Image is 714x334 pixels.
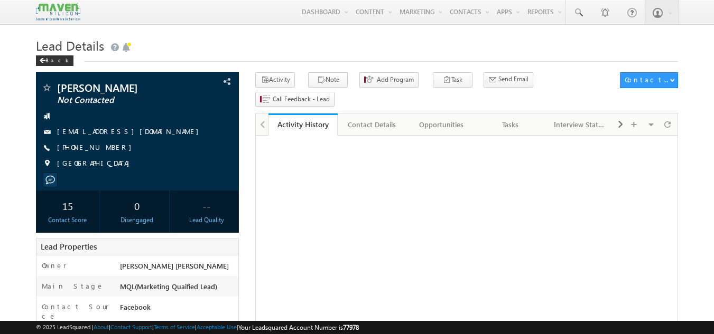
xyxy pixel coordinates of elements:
[108,196,166,215] div: 0
[177,196,236,215] div: --
[485,118,536,131] div: Tasks
[39,196,97,215] div: 15
[57,95,182,106] span: Not Contacted
[57,82,182,93] span: [PERSON_NAME]
[407,113,476,136] a: Opportunities
[57,127,204,136] a: [EMAIL_ADDRESS][DOMAIN_NAME]
[117,281,239,296] div: MQL(Marketing Quaified Lead)
[273,94,330,104] span: Call Feedback - Lead
[346,118,397,131] div: Contact Details
[268,113,338,136] a: Activity History
[57,158,135,169] span: [GEOGRAPHIC_DATA]
[42,302,110,321] label: Contact Source
[36,55,73,66] div: Back
[110,323,152,330] a: Contact Support
[36,37,104,54] span: Lead Details
[197,323,237,330] a: Acceptable Use
[39,215,97,225] div: Contact Score
[36,55,79,64] a: Back
[484,72,533,88] button: Send Email
[108,215,166,225] div: Disengaged
[415,118,467,131] div: Opportunities
[57,142,137,153] span: [PHONE_NUMBER]
[42,261,67,270] label: Owner
[238,323,359,331] span: Your Leadsquared Account Number is
[498,74,528,84] span: Send Email
[177,215,236,225] div: Lead Quality
[308,72,348,88] button: Note
[255,92,335,107] button: Call Feedback - Lead
[377,75,414,84] span: Add Program
[36,3,80,21] img: Custom Logo
[338,113,407,136] a: Contact Details
[433,72,472,88] button: Task
[620,72,678,88] button: Contact Actions
[545,113,615,136] a: Interview Status
[120,261,229,270] span: [PERSON_NAME] [PERSON_NAME]
[94,323,109,330] a: About
[42,281,104,291] label: Main Stage
[117,302,239,317] div: Facebook
[359,72,419,88] button: Add Program
[36,322,359,332] span: © 2025 LeadSquared | | | | |
[476,113,545,136] a: Tasks
[255,72,295,88] button: Activity
[625,75,670,84] div: Contact Actions
[154,323,195,330] a: Terms of Service
[343,323,359,331] span: 77978
[41,241,97,252] span: Lead Properties
[554,118,605,131] div: Interview Status
[276,119,330,129] div: Activity History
